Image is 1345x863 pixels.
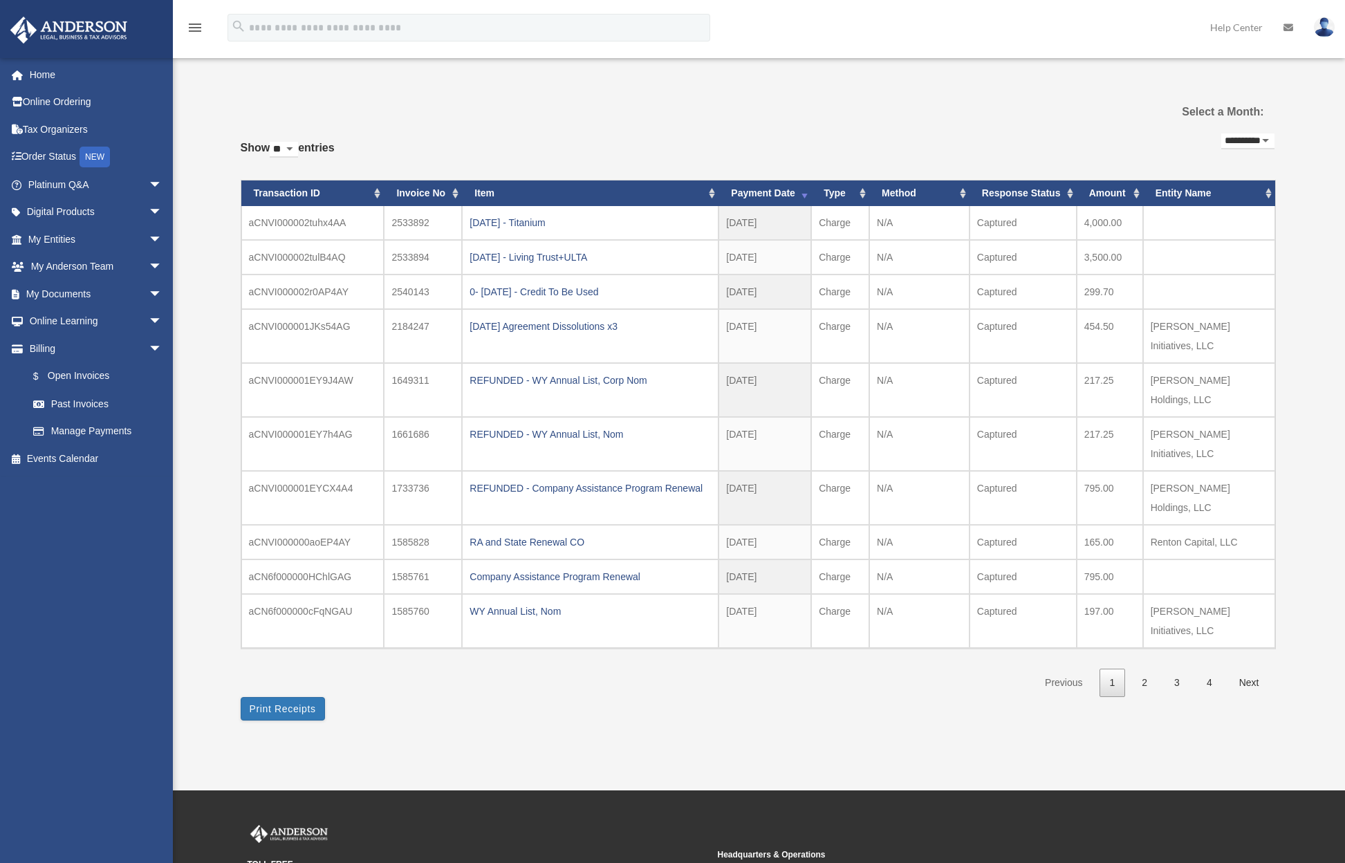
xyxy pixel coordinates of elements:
[10,225,183,253] a: My Entitiesarrow_drop_down
[970,471,1077,525] td: Captured
[19,390,176,418] a: Past Invoices
[1077,206,1143,240] td: 4,000.00
[811,206,869,240] td: Charge
[1143,309,1275,363] td: [PERSON_NAME] Initiatives, LLC
[241,559,384,594] td: aCN6f000000HChlGAG
[241,594,384,648] td: aCN6f000000cFqNGAU
[869,525,970,559] td: N/A
[1077,525,1143,559] td: 165.00
[970,240,1077,275] td: Captured
[869,417,970,471] td: N/A
[149,253,176,281] span: arrow_drop_down
[718,594,811,648] td: [DATE]
[1164,669,1190,697] a: 3
[718,559,811,594] td: [DATE]
[718,417,811,471] td: [DATE]
[241,240,384,275] td: aCNVI000002tulB4AQ
[241,138,335,171] label: Show entries
[811,309,869,363] td: Charge
[869,363,970,417] td: N/A
[1077,240,1143,275] td: 3,500.00
[970,180,1077,206] th: Response Status: activate to sort column ascending
[10,61,183,89] a: Home
[811,594,869,648] td: Charge
[970,275,1077,309] td: Captured
[248,825,331,843] img: Anderson Advisors Platinum Portal
[241,525,384,559] td: aCNVI000000aoEP4AY
[10,335,183,362] a: Billingarrow_drop_down
[811,180,869,206] th: Type: activate to sort column ascending
[1143,180,1275,206] th: Entity Name: activate to sort column ascending
[241,697,325,721] button: Print Receipts
[970,206,1077,240] td: Captured
[384,206,462,240] td: 2533892
[241,417,384,471] td: aCNVI000001EY7h4AG
[718,309,811,363] td: [DATE]
[470,248,711,267] div: [DATE] - Living Trust+ULTA
[1196,669,1223,697] a: 4
[811,363,869,417] td: Charge
[718,180,811,206] th: Payment Date: activate to sort column ascending
[718,240,811,275] td: [DATE]
[811,240,869,275] td: Charge
[80,147,110,167] div: NEW
[718,363,811,417] td: [DATE]
[1100,669,1126,697] a: 1
[1131,669,1158,697] a: 2
[869,275,970,309] td: N/A
[1112,102,1263,122] label: Select a Month:
[869,180,970,206] th: Method: activate to sort column ascending
[869,206,970,240] td: N/A
[241,180,384,206] th: Transaction ID: activate to sort column ascending
[187,24,203,36] a: menu
[1077,594,1143,648] td: 197.00
[149,225,176,254] span: arrow_drop_down
[1077,417,1143,471] td: 217.25
[384,309,462,363] td: 2184247
[1143,417,1275,471] td: [PERSON_NAME] Initiatives, LLC
[869,240,970,275] td: N/A
[149,280,176,308] span: arrow_drop_down
[10,280,183,308] a: My Documentsarrow_drop_down
[1077,471,1143,525] td: 795.00
[869,309,970,363] td: N/A
[384,559,462,594] td: 1585761
[10,143,183,171] a: Order StatusNEW
[470,425,711,444] div: REFUNDED - WY Annual List, Nom
[1229,669,1270,697] a: Next
[1077,559,1143,594] td: 795.00
[1077,309,1143,363] td: 454.50
[718,525,811,559] td: [DATE]
[811,525,869,559] td: Charge
[241,206,384,240] td: aCNVI000002tuhx4AA
[187,19,203,36] i: menu
[811,275,869,309] td: Charge
[10,115,183,143] a: Tax Organizers
[1077,275,1143,309] td: 299.70
[384,363,462,417] td: 1649311
[869,559,970,594] td: N/A
[718,206,811,240] td: [DATE]
[470,317,711,336] div: [DATE] Agreement Dissolutions x3
[470,479,711,498] div: REFUNDED - Company Assistance Program Renewal
[470,213,711,232] div: [DATE] - Titanium
[869,471,970,525] td: N/A
[470,371,711,390] div: REFUNDED - WY Annual List, Corp Nom
[970,594,1077,648] td: Captured
[470,602,711,621] div: WY Annual List, Nom
[384,275,462,309] td: 2540143
[718,471,811,525] td: [DATE]
[1035,669,1093,697] a: Previous
[149,335,176,363] span: arrow_drop_down
[470,567,711,586] div: Company Assistance Program Renewal
[970,309,1077,363] td: Captured
[970,525,1077,559] td: Captured
[811,471,869,525] td: Charge
[10,308,183,335] a: Online Learningarrow_drop_down
[241,275,384,309] td: aCNVI000002r0AP4AY
[10,89,183,116] a: Online Ordering
[970,559,1077,594] td: Captured
[149,171,176,199] span: arrow_drop_down
[1143,363,1275,417] td: [PERSON_NAME] Holdings, LLC
[10,445,183,472] a: Events Calendar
